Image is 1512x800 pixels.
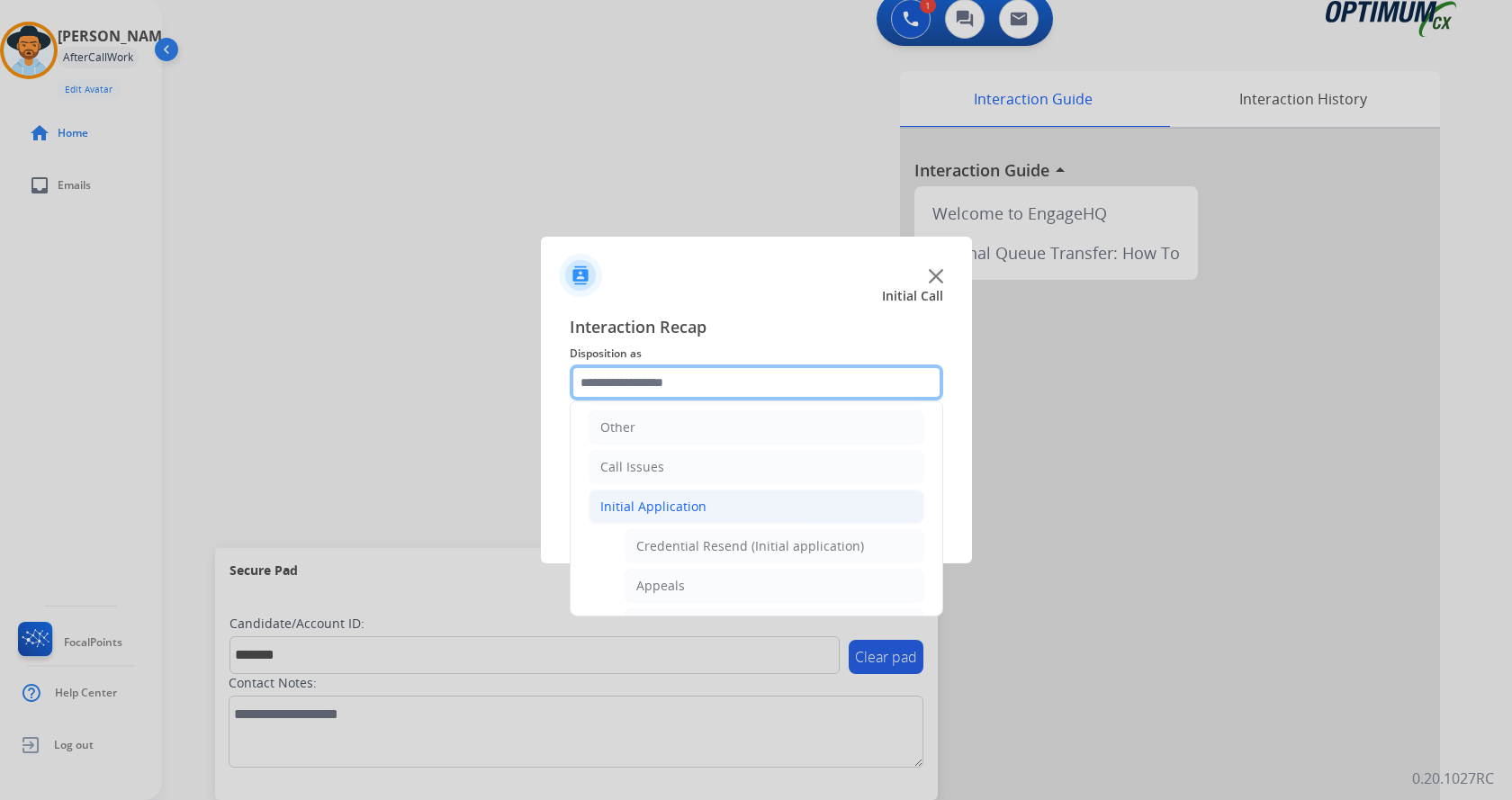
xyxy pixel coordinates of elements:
div: Other [600,418,635,436]
span: Initial Call [882,287,943,305]
p: 0.20.1027RC [1412,768,1494,789]
div: Initial Application [600,498,706,516]
div: Credential Resend (Initial application) [636,537,864,555]
div: Call Issues [600,458,664,476]
div: Appeals [636,577,685,595]
img: contactIcon [559,254,602,297]
span: Disposition as [570,343,943,364]
span: Interaction Recap [570,314,943,343]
